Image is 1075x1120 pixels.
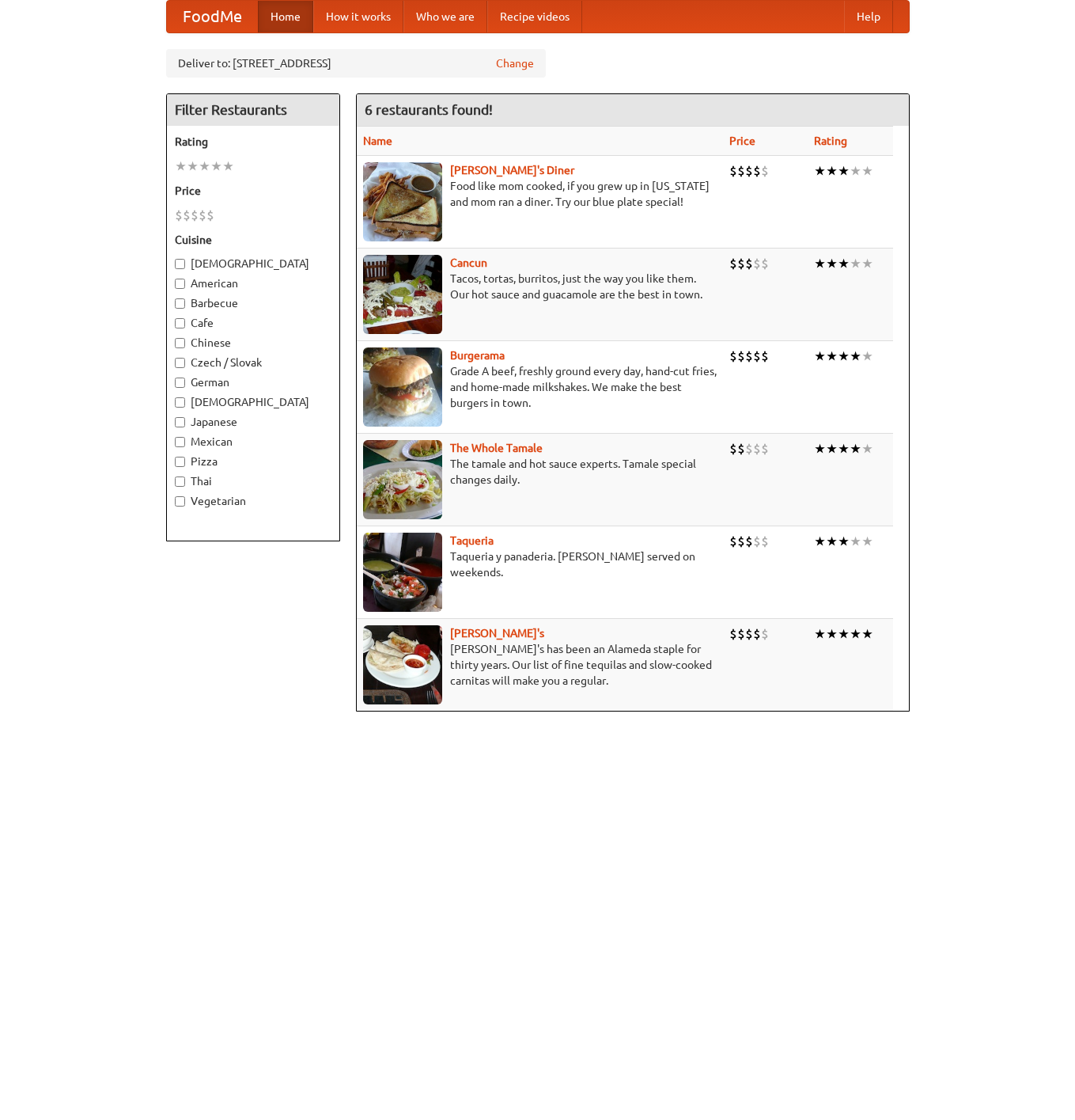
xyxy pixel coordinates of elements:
[175,358,185,368] input: Czech / Slovak
[753,347,761,365] li: $
[814,255,826,272] li: ★
[814,347,826,365] li: ★
[175,259,185,269] input: [DEMOGRAPHIC_DATA]
[450,164,574,177] a: [PERSON_NAME]'s Diner
[814,440,826,457] li: ★
[175,232,331,248] h5: Cuisine
[745,162,753,180] li: $
[753,162,761,180] li: $
[761,440,769,457] li: $
[403,1,487,32] a: Who we are
[363,162,442,241] img: sallys.jpg
[175,207,183,224] li: $
[175,434,331,450] label: Mexican
[838,625,850,643] li: ★
[206,207,214,224] li: $
[175,457,185,467] input: Pizza
[175,256,331,271] label: [DEMOGRAPHIC_DATA]
[729,625,737,643] li: $
[761,162,769,180] li: $
[850,440,861,457] li: ★
[183,207,191,224] li: $
[737,255,745,272] li: $
[838,255,850,272] li: ★
[363,271,717,302] p: Tacos, tortas, burritos, just the way you like them. Our hot sauce and guacamole are the best in ...
[450,442,543,454] b: The Whole Tamale
[175,374,331,390] label: German
[729,162,737,180] li: $
[166,49,546,78] div: Deliver to: [STREET_ADDRESS]
[838,347,850,365] li: ★
[814,533,826,550] li: ★
[753,625,761,643] li: $
[850,255,861,272] li: ★
[175,496,185,507] input: Vegetarian
[191,207,199,224] li: $
[826,440,838,457] li: ★
[363,625,442,704] img: pedros.jpg
[450,534,494,547] a: Taqueria
[753,440,761,457] li: $
[363,440,442,519] img: wholetamale.jpg
[175,473,331,489] label: Thai
[737,533,745,550] li: $
[850,625,861,643] li: ★
[363,641,717,689] p: [PERSON_NAME]'s has been an Alameda staple for thirty years. Our list of fine tequilas and slow-c...
[175,397,185,408] input: [DEMOGRAPHIC_DATA]
[167,94,339,126] h4: Filter Restaurants
[729,347,737,365] li: $
[199,158,210,175] li: ★
[745,533,753,550] li: $
[175,134,331,150] h5: Rating
[363,549,717,580] p: Taqueria y panaderia. [PERSON_NAME] served on weekends.
[363,363,717,411] p: Grade A beef, freshly ground every day, hand-cut fries, and home-made milkshakes. We make the bes...
[729,440,737,457] li: $
[761,625,769,643] li: $
[850,162,861,180] li: ★
[826,625,838,643] li: ★
[363,533,442,612] img: taqueria.jpg
[187,158,199,175] li: ★
[450,349,505,362] a: Burgerama
[450,627,544,640] b: [PERSON_NAME]'s
[175,454,331,469] label: Pizza
[737,440,745,457] li: $
[761,533,769,550] li: $
[175,437,185,447] input: Mexican
[175,183,331,199] h5: Price
[745,255,753,272] li: $
[838,440,850,457] li: ★
[175,318,185,328] input: Cafe
[861,255,873,272] li: ★
[175,378,185,388] input: German
[363,135,392,147] a: Name
[175,417,185,427] input: Japanese
[844,1,893,32] a: Help
[210,158,222,175] li: ★
[363,456,717,488] p: The tamale and hot sauce experts. Tamale special changes daily.
[175,275,331,291] label: American
[826,533,838,550] li: ★
[222,158,234,175] li: ★
[496,55,534,71] a: Change
[175,295,331,311] label: Barbecue
[737,347,745,365] li: $
[363,255,442,334] img: cancun.jpg
[826,162,838,180] li: ★
[258,1,313,32] a: Home
[737,162,745,180] li: $
[850,347,861,365] li: ★
[861,625,873,643] li: ★
[450,256,487,269] a: Cancun
[745,625,753,643] li: $
[753,255,761,272] li: $
[761,255,769,272] li: $
[729,255,737,272] li: $
[313,1,403,32] a: How it works
[826,255,838,272] li: ★
[175,338,185,348] input: Chinese
[761,347,769,365] li: $
[175,476,185,487] input: Thai
[814,625,826,643] li: ★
